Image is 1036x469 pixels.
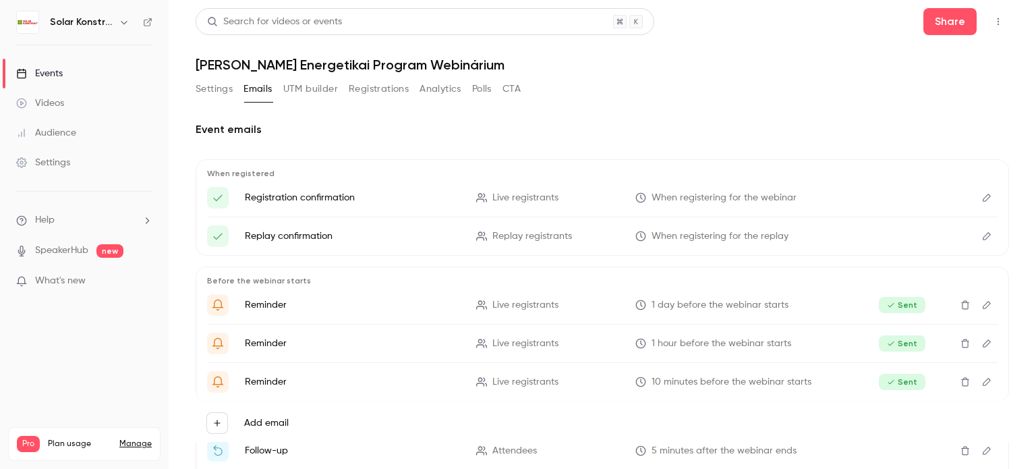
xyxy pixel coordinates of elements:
span: Live registrants [492,191,558,205]
div: Events [16,67,63,80]
button: Analytics [420,78,461,100]
a: SpeakerHub [35,244,88,258]
span: 10 minutes before the webinar starts [652,375,811,389]
span: Help [35,213,55,227]
button: Settings [196,78,233,100]
div: Videos [16,96,64,110]
span: When registering for the replay [652,229,788,244]
button: Polls [472,78,492,100]
span: Attendees [492,444,537,458]
li: help-dropdown-opener [16,213,152,227]
p: Reminder [245,375,460,389]
button: Edit [976,225,998,247]
p: Reminder [245,337,460,350]
p: Follow-up [245,444,460,458]
button: Edit [976,294,998,316]
span: Sent [879,374,925,390]
li: Jedlik Ányos Webinárium - 1 óra múlva kezdünk! [207,333,998,354]
span: Sent [879,297,925,313]
h6: Solar Konstrukt Kft. [50,16,113,29]
button: UTM builder [283,78,338,100]
span: Live registrants [492,375,558,389]
p: Replay confirmation [245,229,460,243]
label: Add email [244,416,289,430]
p: When registered [207,168,998,179]
li: Jedlik Ányos Webinárium - 10 perc múlva kezdünk! [207,371,998,393]
p: Before the webinar starts [207,275,998,286]
span: Live registrants [492,337,558,351]
button: Share [923,8,977,35]
button: Registrations [349,78,409,100]
button: CTA [502,78,521,100]
button: Emails [243,78,272,100]
button: Delete [954,440,976,462]
button: Edit [976,371,998,393]
h1: [PERSON_NAME] Energetikai Program Webinárium [196,57,1009,73]
li: Sikeres Regisztráció - Jedlik Ányos Energiatároló Program Webinárium [207,187,998,209]
li: Időpontfoglalás kizárólag a Webinár résztvevőknek [207,440,998,462]
p: Registration confirmation [245,191,460,204]
span: Replay registrants [492,229,572,244]
h2: Event emails [196,121,1009,138]
div: Settings [16,156,70,169]
span: Live registrants [492,298,558,312]
span: What's new [35,274,86,288]
button: Delete [954,294,976,316]
a: Manage [119,439,152,449]
span: 1 day before the webinar starts [652,298,788,312]
span: Pro [17,436,40,452]
span: new [96,244,123,258]
p: Reminder [245,298,460,312]
li: {{ event_name }} visszanézhető! [207,225,998,247]
span: Plan usage [48,439,111,449]
span: 5 minutes after the webinar ends [652,444,797,458]
button: Delete [954,371,976,393]
div: Audience [16,126,76,140]
div: Search for videos or events [207,15,342,29]
span: 1 hour before the webinar starts [652,337,791,351]
button: Edit [976,187,998,209]
button: Edit [976,440,998,462]
button: Edit [976,333,998,354]
span: Sent [879,335,925,352]
li: {{ event_name }} Holnap 9:00-kor kezdődik! [207,294,998,316]
img: Solar Konstrukt Kft. [17,11,38,33]
button: Delete [954,333,976,354]
span: When registering for the webinar [652,191,797,205]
